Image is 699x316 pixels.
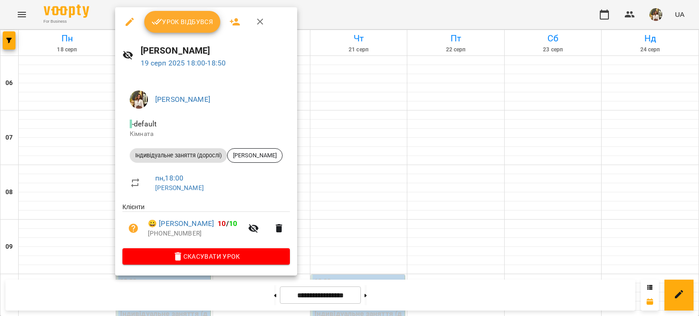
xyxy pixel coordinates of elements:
[130,251,283,262] span: Скасувати Урок
[155,184,204,191] a: [PERSON_NAME]
[155,174,183,182] a: пн , 18:00
[130,151,227,160] span: Індивідуальне заняття (дорослі)
[228,151,282,160] span: [PERSON_NAME]
[229,219,237,228] span: 10
[144,11,221,33] button: Урок відбувся
[218,219,237,228] b: /
[130,120,158,128] span: - default
[152,16,213,27] span: Урок відбувся
[227,148,283,163] div: [PERSON_NAME]
[130,130,283,139] p: Кімната
[155,95,210,104] a: [PERSON_NAME]
[141,44,290,58] h6: [PERSON_NAME]
[148,218,214,229] a: 😀 [PERSON_NAME]
[122,248,290,265] button: Скасувати Урок
[148,229,243,238] p: [PHONE_NUMBER]
[218,219,226,228] span: 10
[122,202,290,248] ul: Клієнти
[122,217,144,239] button: Візит ще не сплачено. Додати оплату?
[141,59,226,67] a: 19 серп 2025 18:00-18:50
[130,90,148,109] img: aea806cbca9c040a8c2344d296ea6535.jpg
